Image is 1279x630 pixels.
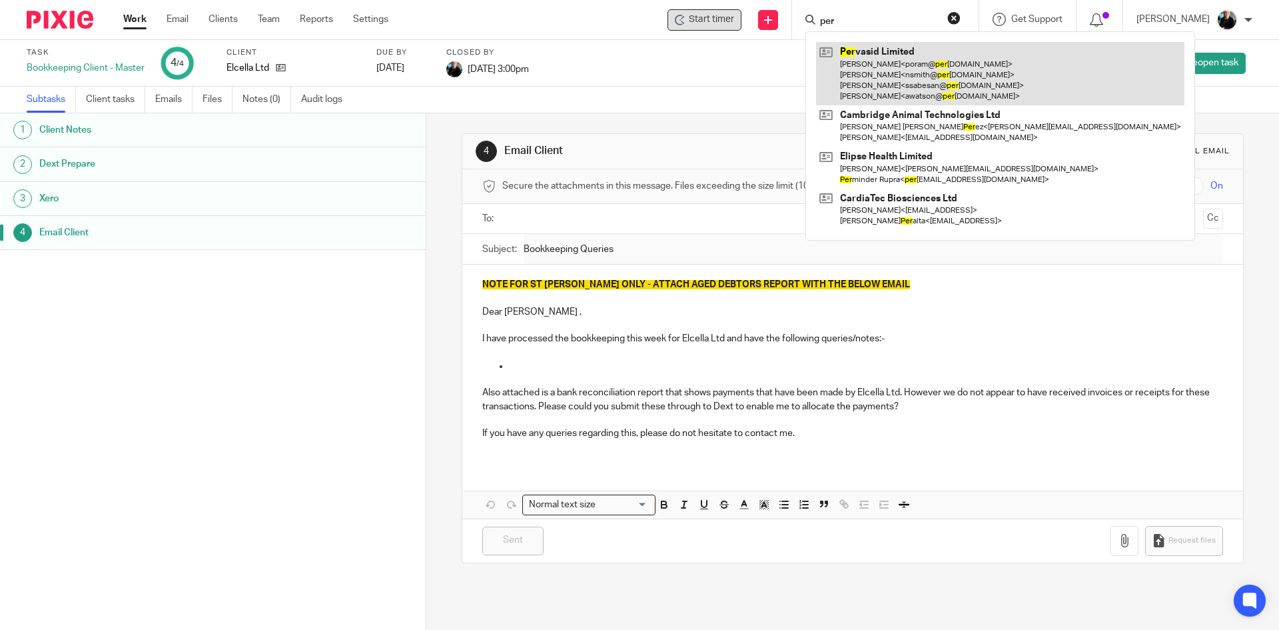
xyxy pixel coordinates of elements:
input: Search [819,16,939,28]
span: Get Support [1011,15,1063,24]
div: 2 [13,155,32,174]
a: Work [123,13,147,26]
button: Request files [1145,526,1222,556]
a: Reopen task [1166,53,1246,74]
a: Team [258,13,280,26]
div: Manual email [1164,146,1230,157]
span: NOTE FOR ST [PERSON_NAME] ONLY - ATTACH AGED DEBTORS REPORT WITH THE BELOW EMAIL [482,280,910,289]
h1: Dext Prepare [39,154,288,174]
img: nicky-partington.jpg [1216,9,1238,31]
label: To: [482,212,497,225]
span: Start timer [689,13,734,27]
input: Search for option [600,498,647,512]
button: Cc [1203,209,1223,229]
span: Reopen task [1186,56,1238,69]
div: 1 [13,121,32,139]
div: Search for option [522,495,655,515]
div: Bookkeeping Client - Master [27,61,145,75]
span: Request files [1168,535,1216,546]
span: Normal text size [526,498,598,512]
label: Due by [376,47,430,58]
a: Audit logs [301,87,352,113]
h1: Email Client [39,223,288,243]
div: 3 [13,189,32,208]
a: Subtasks [27,87,76,113]
label: Client [226,47,360,58]
p: Elcella Ltd [226,61,269,75]
a: Files [203,87,232,113]
h1: Xero [39,189,288,209]
a: Client tasks [86,87,145,113]
p: I have processed the bookkeeping this week for Elcella Ltd and have the following queries/notes:- [482,332,1222,345]
a: Clients [209,13,238,26]
label: Closed by [446,47,529,58]
p: [PERSON_NAME] [1136,13,1210,26]
div: 4 [171,55,184,71]
span: Secure the attachments in this message. Files exceeding the size limit (10MB) will be secured aut... [502,179,948,193]
span: [DATE] 3:00pm [468,64,529,73]
div: Elcella Ltd - Bookkeeping Client - Master [667,9,741,31]
small: /4 [177,60,184,67]
p: If you have any queries regarding this, please do not hesitate to contact me. [482,427,1222,440]
h1: Email Client [504,144,881,158]
div: 4 [13,223,32,242]
label: Task [27,47,145,58]
div: 4 [476,141,497,162]
h1: Client Notes [39,120,288,140]
a: Emails [155,87,193,113]
p: Also attached is a bank reconciliation report that shows payments that have been made by Elcella ... [482,386,1222,413]
a: Notes (0) [242,87,291,113]
a: Email [167,13,189,26]
a: Settings [353,13,388,26]
span: On [1210,179,1223,193]
input: Sent [482,527,544,555]
button: Clear [947,11,961,25]
img: nicky-partington.jpg [446,61,462,77]
div: [DATE] [376,61,430,75]
p: Dear [PERSON_NAME] , [482,305,1222,319]
a: Reports [300,13,333,26]
label: Subject: [482,243,517,256]
img: Pixie [27,11,93,29]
